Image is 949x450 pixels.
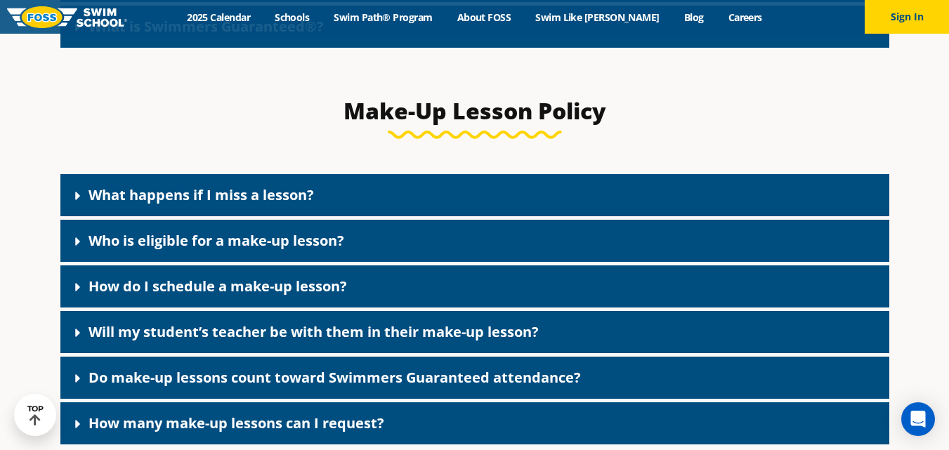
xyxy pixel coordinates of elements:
a: 2025 Calendar [175,11,263,24]
div: How do I schedule a make-up lesson? [60,265,889,307]
a: Schools [263,11,322,24]
a: Blog [672,11,716,24]
div: Who is eligible for a make-up lesson? [60,220,889,262]
div: Will my student’s teacher be with them in their make-up lesson? [60,311,889,353]
a: Swim Path® Program [322,11,445,24]
h3: Make-Up Lesson Policy [143,97,806,125]
a: Swim Like [PERSON_NAME] [523,11,672,24]
div: How many make-up lessons can I request? [60,402,889,444]
a: About FOSS [445,11,523,24]
a: How many make-up lessons can I request? [89,413,384,432]
a: Who is eligible for a make-up lesson? [89,231,344,250]
div: Do make-up lessons count toward Swimmers Guaranteed attendance? [60,357,889,399]
a: Will my student’s teacher be with them in their make-up lesson? [89,322,539,341]
img: FOSS Swim School Logo [7,6,127,28]
div: What happens if I miss a lesson? [60,174,889,216]
a: Careers [716,11,774,24]
div: TOP [27,404,44,426]
a: What happens if I miss a lesson? [89,185,314,204]
a: How do I schedule a make-up lesson? [89,277,347,296]
a: Do make-up lessons count toward Swimmers Guaranteed attendance? [89,368,581,387]
div: Open Intercom Messenger [901,402,935,436]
